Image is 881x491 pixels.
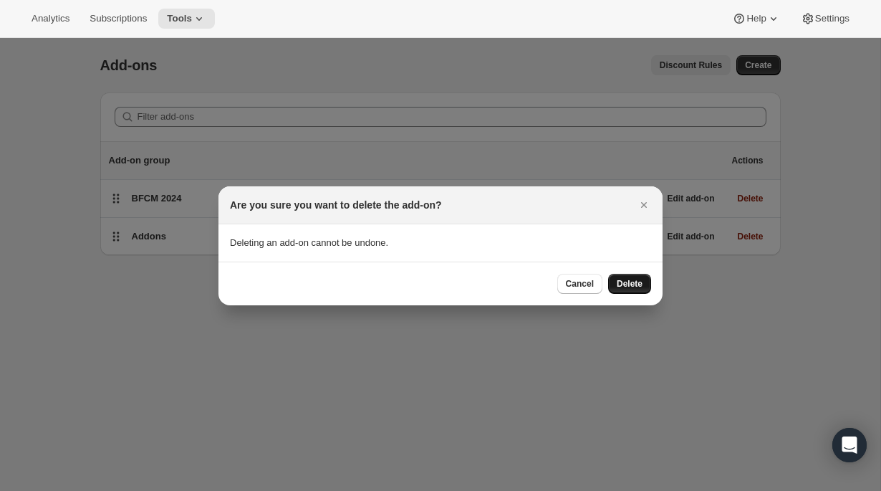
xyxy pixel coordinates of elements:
[23,9,78,29] button: Analytics
[832,428,867,462] div: Open Intercom Messenger
[230,236,651,250] p: Deleting an add-on cannot be undone.
[608,274,651,294] button: Delete
[746,13,766,24] span: Help
[158,9,215,29] button: Tools
[557,274,602,294] button: Cancel
[634,195,654,215] button: Close
[792,9,858,29] button: Settings
[167,13,192,24] span: Tools
[617,278,642,290] span: Delete
[90,13,147,24] span: Subscriptions
[230,198,442,212] h2: Are you sure you want to delete the add-on?
[815,13,849,24] span: Settings
[723,9,789,29] button: Help
[81,9,155,29] button: Subscriptions
[566,278,594,290] span: Cancel
[32,13,69,24] span: Analytics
